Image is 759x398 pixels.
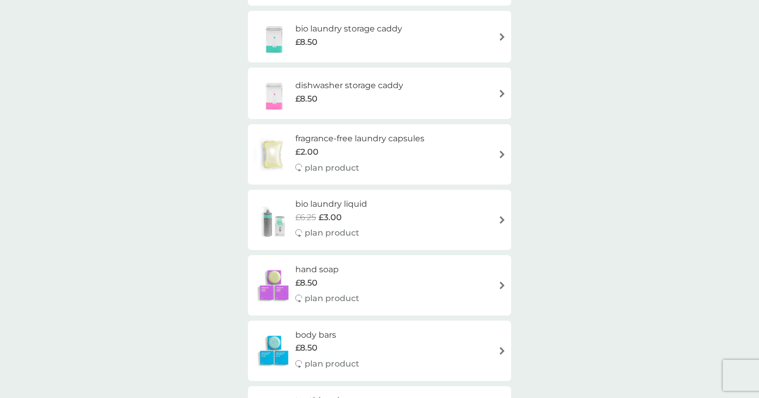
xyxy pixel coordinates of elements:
[295,263,359,276] h6: hand soap
[253,137,292,173] img: fragrance-free laundry capsules
[253,333,295,369] img: body bars
[295,276,318,290] span: £8.50
[305,161,359,175] p: plan product
[253,267,295,303] img: hand soap
[295,36,318,49] span: £8.50
[295,211,316,224] span: £6.25
[253,19,295,55] img: bio laundry storage caddy
[295,92,318,106] span: £8.50
[498,33,506,41] img: arrow right
[319,211,342,224] span: £3.00
[253,75,295,111] img: dishwasher storage caddy
[305,357,359,371] p: plan product
[498,347,506,355] img: arrow right
[295,132,424,145] h6: fragrance-free laundry capsules
[498,90,506,97] img: arrow right
[305,292,359,305] p: plan product
[295,341,318,355] span: £8.50
[498,216,506,224] img: arrow right
[295,328,359,342] h6: body bars
[295,22,402,36] h6: bio laundry storage caddy
[305,226,359,240] p: plan product
[253,202,295,238] img: bio laundry liquid
[498,151,506,158] img: arrow right
[295,145,319,159] span: £2.00
[295,79,403,92] h6: dishwasher storage caddy
[498,281,506,289] img: arrow right
[295,197,367,211] h6: bio laundry liquid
